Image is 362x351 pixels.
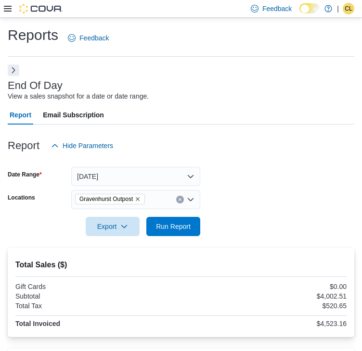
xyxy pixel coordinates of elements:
div: Total Tax [15,302,179,310]
div: View a sales snapshot for a date or date range. [8,91,149,101]
div: Gift Cards [15,283,179,290]
span: Gravenhurst Outpost [75,194,145,204]
label: Date Range [8,171,42,178]
div: $520.65 [183,302,347,310]
div: $4,002.51 [183,292,347,300]
h3: End Of Day [8,80,63,91]
button: Remove Gravenhurst Outpost from selection in this group [135,196,141,202]
button: [DATE] [71,167,200,186]
h1: Reports [8,25,58,45]
div: $0.00 [183,283,347,290]
strong: Total Invoiced [15,320,60,327]
button: Export [86,217,140,236]
a: Feedback [64,28,113,48]
label: Locations [8,194,35,201]
button: Open list of options [187,196,194,203]
h3: Report [8,140,39,151]
span: Email Subscription [43,105,104,125]
div: Subtotal [15,292,179,300]
button: Next [8,64,19,76]
span: Dark Mode [299,13,300,14]
p: | [337,3,339,14]
span: Hide Parameters [63,141,113,150]
button: Hide Parameters [47,136,117,155]
span: Run Report [156,222,191,231]
span: Feedback [262,4,292,13]
input: Dark Mode [299,3,320,13]
h2: Total Sales ($) [15,259,347,271]
span: Report [10,105,31,125]
button: Run Report [146,217,200,236]
span: CL [345,3,352,14]
button: Clear input [176,196,184,203]
div: Carissa Lavalle [343,3,354,14]
span: Gravenhurst Outpost [79,194,133,204]
span: Export [91,217,134,236]
img: Cova [19,4,63,13]
div: $4,523.16 [183,320,347,327]
span: Feedback [79,33,109,43]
